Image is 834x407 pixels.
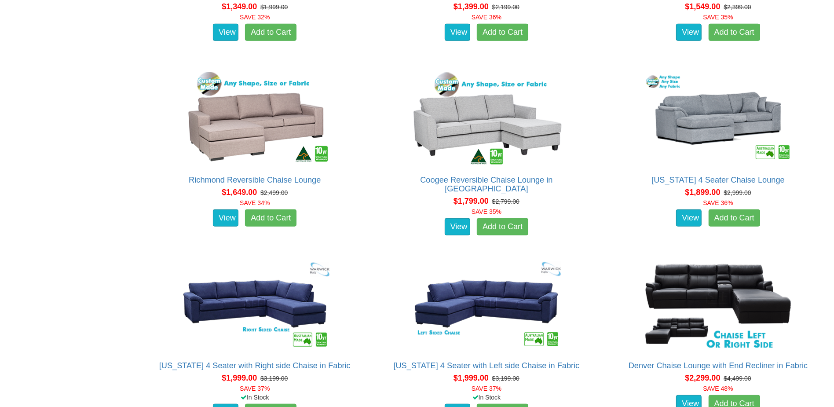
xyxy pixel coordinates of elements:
a: Add to Cart [709,24,760,41]
div: In Stock [144,393,366,402]
a: View [676,209,702,227]
font: SAVE 35% [472,208,501,215]
span: $1,899.00 [685,188,721,197]
del: $3,199.00 [260,375,288,382]
img: Arizona 4 Seater with Right side Chaise in Fabric [176,256,334,352]
a: Add to Cart [477,24,528,41]
img: Arizona 4 Seater with Left side Chaise in Fabric [407,256,566,352]
a: View [213,24,238,41]
a: Add to Cart [245,24,296,41]
span: $1,999.00 [222,374,257,382]
a: View [676,24,702,41]
del: $2,799.00 [492,198,519,205]
a: Add to Cart [245,209,296,227]
a: Coogee Reversible Chaise Lounge in [GEOGRAPHIC_DATA] [420,176,552,193]
del: $3,199.00 [492,375,519,382]
img: Texas 4 Seater Chaise Lounge [639,70,797,167]
span: $1,799.00 [454,197,489,205]
del: $2,399.00 [724,4,751,11]
div: In Stock [376,393,598,402]
span: $1,349.00 [222,2,257,11]
font: SAVE 34% [240,199,270,206]
img: Coogee Reversible Chaise Lounge in Fabric [407,70,566,167]
font: SAVE 37% [240,385,270,392]
a: Richmond Reversible Chaise Lounge [189,176,321,184]
a: [US_STATE] 4 Seater Chaise Lounge [651,176,785,184]
font: SAVE 35% [703,14,733,21]
del: $2,499.00 [260,189,288,196]
span: $2,299.00 [685,374,721,382]
a: View [213,209,238,227]
del: $4,499.00 [724,375,751,382]
a: Add to Cart [477,218,528,236]
font: SAVE 32% [240,14,270,21]
a: [US_STATE] 4 Seater with Right side Chaise in Fabric [159,361,351,370]
span: $1,999.00 [454,374,489,382]
a: View [445,24,470,41]
del: $2,199.00 [492,4,519,11]
del: $2,999.00 [724,189,751,196]
a: Add to Cart [709,209,760,227]
font: SAVE 37% [472,385,501,392]
a: View [445,218,470,236]
img: Richmond Reversible Chaise Lounge [176,70,334,167]
span: $1,649.00 [222,188,257,197]
font: SAVE 36% [472,14,501,21]
img: Denver Chaise Lounge with End Recliner in Fabric [639,256,797,352]
font: SAVE 36% [703,199,733,206]
font: SAVE 48% [703,385,733,392]
span: $1,399.00 [454,2,489,11]
a: Denver Chaise Lounge with End Recliner in Fabric [629,361,808,370]
del: $1,999.00 [260,4,288,11]
span: $1,549.00 [685,2,721,11]
a: [US_STATE] 4 Seater with Left side Chaise in Fabric [394,361,580,370]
